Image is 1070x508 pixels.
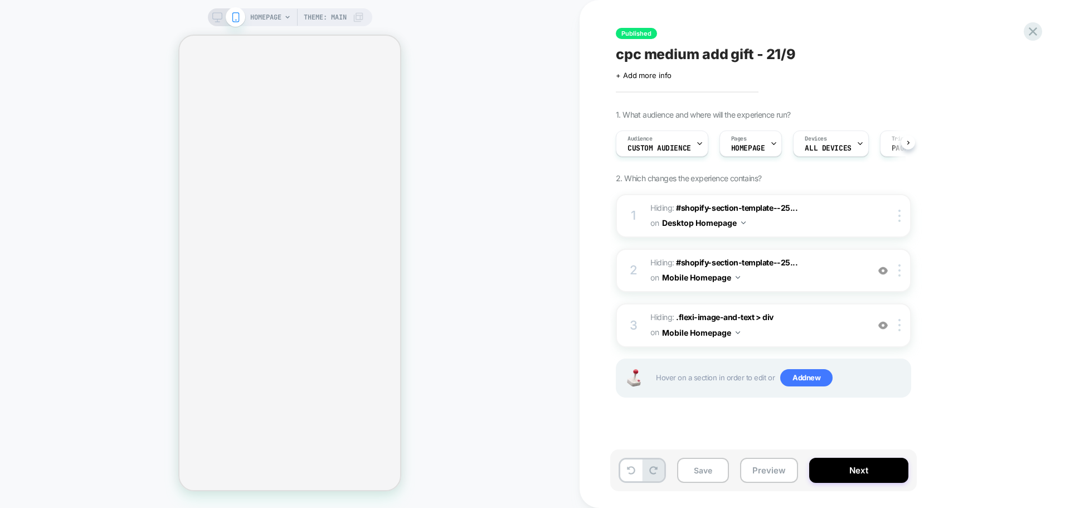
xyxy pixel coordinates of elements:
[650,255,863,286] span: Hiding :
[878,321,888,330] img: crossed eye
[805,135,826,143] span: Devices
[898,210,901,222] img: close
[780,369,833,387] span: Add new
[740,458,798,483] button: Preview
[676,312,773,322] span: .flexi-image-and-text > div
[304,8,347,26] span: Theme: MAIN
[662,325,740,341] button: Mobile Homepage
[628,144,691,152] span: Custom Audience
[662,215,746,231] button: Desktop Homepage
[731,144,765,152] span: HOMEPAGE
[878,266,888,275] img: crossed eye
[616,110,790,119] span: 1. What audience and where will the experience run?
[898,264,901,277] img: close
[616,46,796,62] span: cpc medium add gift - 21/9
[622,369,645,386] img: Joystick
[676,203,797,212] span: #shopify-section-template--25...
[677,458,729,483] button: Save
[628,315,639,337] div: 3
[616,28,657,39] span: Published
[616,71,672,80] span: + Add more info
[736,331,740,334] img: down arrow
[741,221,746,224] img: down arrow
[892,144,930,152] span: Page Load
[628,135,653,143] span: Audience
[892,135,913,143] span: Trigger
[650,325,659,339] span: on
[809,458,908,483] button: Next
[250,8,281,26] span: HOMEPAGE
[736,276,740,279] img: down arrow
[898,319,901,331] img: close
[628,205,639,227] div: 1
[650,270,659,284] span: on
[731,135,747,143] span: Pages
[650,201,863,231] span: Hiding :
[650,216,659,230] span: on
[616,173,761,183] span: 2. Which changes the experience contains?
[805,144,851,152] span: ALL DEVICES
[628,259,639,282] div: 2
[676,258,797,267] span: #shopify-section-template--25...
[650,310,863,340] span: Hiding :
[656,369,904,387] span: Hover on a section in order to edit or
[662,269,740,286] button: Mobile Homepage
